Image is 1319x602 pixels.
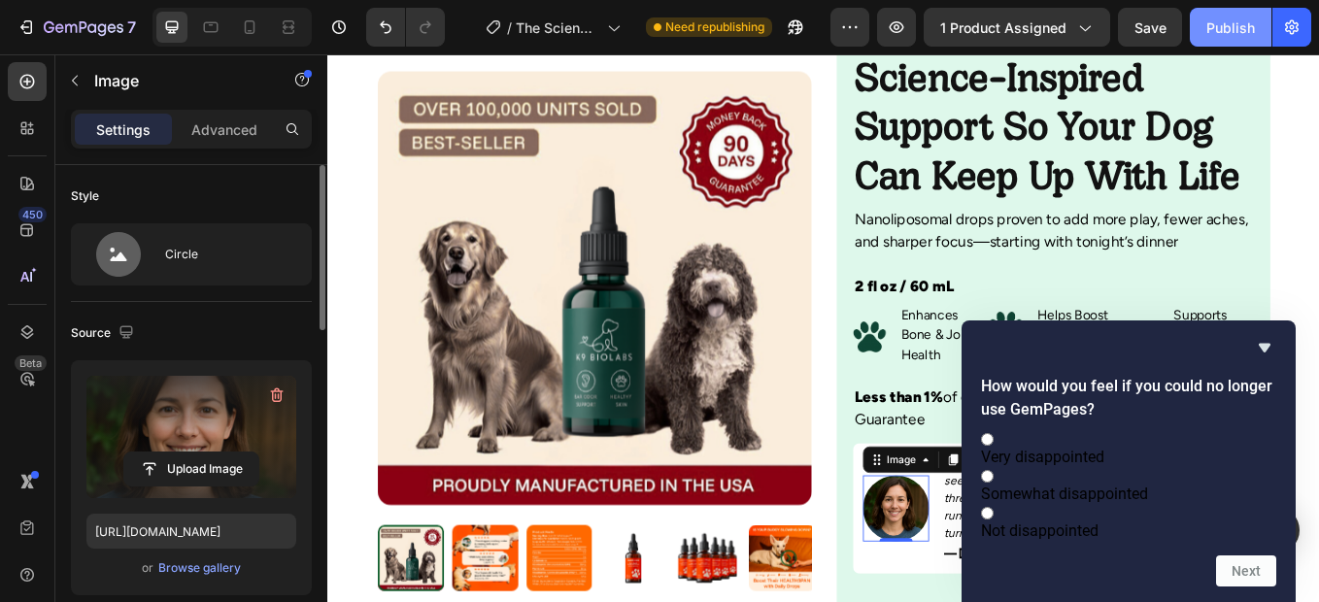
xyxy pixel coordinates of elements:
[191,119,257,140] p: Advanced
[157,558,242,578] button: Browse gallery
[981,485,1148,503] span: Somewhat disappointed
[619,391,723,413] strong: Less than 1%
[981,429,1276,540] div: How would you feel if you could no longer use GemPages?
[940,17,1066,38] span: 1 product assigned
[1216,555,1276,586] button: Next question
[96,119,151,140] p: Settings
[994,294,1086,364] p: Supports Improved Longevity
[981,336,1276,586] div: How would you feel if you could no longer use GemPages?
[1206,17,1255,38] div: Publish
[619,261,735,283] strong: 2 fl oz / 60 mL
[516,17,599,38] span: The Science-Backed Protocol to Boost Dog Health Span
[981,433,994,446] input: Very disappointed
[86,514,296,549] input: https://example.com/image.jpg
[15,355,47,371] div: Beta
[724,576,1074,596] p: — [PERSON_NAME], Verified Customer
[123,451,259,486] button: Upload Image
[673,294,765,364] p: Enhances Bone & Joint Health
[18,207,47,222] div: 450
[981,375,1276,421] h2: How would you feel if you could no longer use GemPages?
[1253,336,1276,359] button: Hide survey
[1134,19,1167,36] span: Save
[981,448,1104,466] span: Very disappointed
[71,320,138,347] div: Source
[617,312,656,351] img: gempages_579453312256967189-860901c6-3975-4208-835a-95147ff46c10.png
[94,69,259,92] p: Image
[653,467,694,485] div: Image
[366,8,445,47] div: Undo/Redo
[619,181,1086,233] p: Nanoliposomal drops proven to add more play, fewer aches, and sharper focus—starting with tonight...
[628,494,706,572] img: gempages_579453312256967189-ad835e02-02ff-4ac2-abf8-803f47f09c3d.png
[833,318,917,341] p: Vitality
[924,8,1110,47] button: 1 product assigned
[981,470,994,483] input: Somewhat disappointed
[722,468,1076,574] div: Rich Text Editor. Editing area: main
[833,294,917,318] p: Helps Boost
[981,507,994,519] input: Not disappointed
[1190,8,1271,47] button: Publish
[937,312,976,351] img: gempages_579453312256967189-860901c6-3975-4208-835a-95147ff46c10.png
[724,470,1074,572] p: My Labrador Retriever was starting to lose energy, seemed stiff getting up, and his coat looked d...
[507,17,512,38] span: /
[327,54,1319,602] iframe: Design area
[1118,8,1182,47] button: Save
[981,521,1099,540] span: Not disappointed
[8,8,145,47] button: 7
[665,18,764,36] span: Need republishing
[71,187,99,205] div: Style
[777,300,816,339] img: gempages_579453312256967189-860901c6-3975-4208-835a-95147ff46c10.png
[127,16,136,39] p: 7
[619,389,1086,442] p: of customers claim our Money-Back Guarantee
[142,556,153,580] span: or
[165,232,284,277] div: Circle
[158,559,241,577] div: Browse gallery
